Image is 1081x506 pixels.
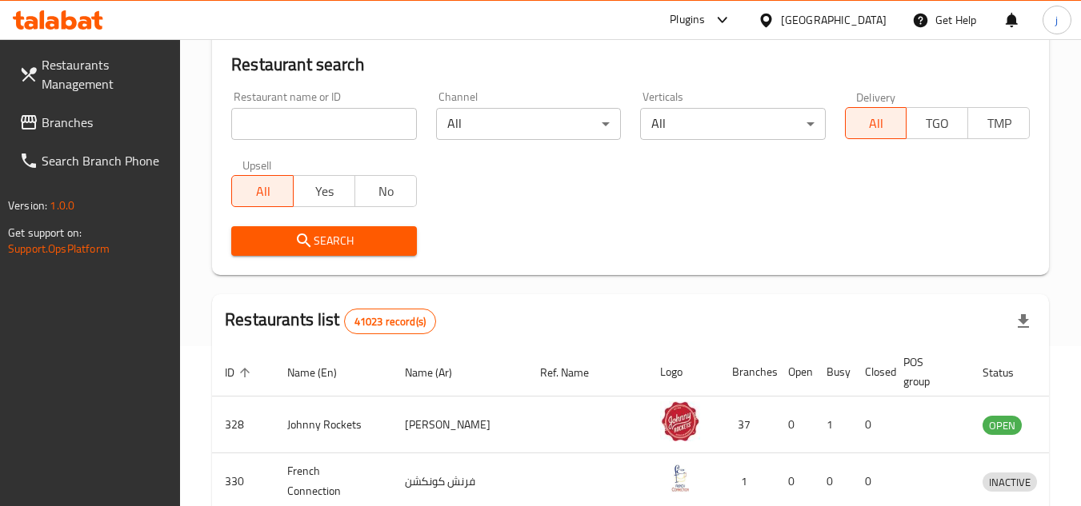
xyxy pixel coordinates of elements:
[852,112,901,135] span: All
[781,11,887,29] div: [GEOGRAPHIC_DATA]
[1055,11,1058,29] span: j
[856,91,896,102] label: Delivery
[852,348,891,396] th: Closed
[345,314,435,329] span: 41023 record(s)
[983,363,1035,382] span: Status
[287,363,358,382] span: Name (En)
[1004,302,1043,341] div: Export file
[775,348,814,396] th: Open
[6,46,181,103] a: Restaurants Management
[967,107,1030,139] button: TMP
[647,348,719,396] th: Logo
[983,416,1022,435] span: OPEN
[362,180,410,203] span: No
[293,175,355,207] button: Yes
[238,180,287,203] span: All
[814,348,852,396] th: Busy
[231,53,1030,77] h2: Restaurant search
[8,238,110,259] a: Support.OpsPlatform
[274,396,392,453] td: Johnny Rockets
[436,108,621,140] div: All
[983,473,1037,492] span: INACTIVE
[906,107,968,139] button: TGO
[225,308,436,334] h2: Restaurants list
[660,401,700,441] img: Johnny Rockets
[392,396,527,453] td: [PERSON_NAME]
[231,175,294,207] button: All
[845,107,907,139] button: All
[42,55,168,94] span: Restaurants Management
[6,103,181,141] a: Branches
[300,180,349,203] span: Yes
[6,141,181,180] a: Search Branch Phone
[913,112,962,135] span: TGO
[903,353,951,391] span: POS group
[775,396,814,453] td: 0
[354,175,417,207] button: No
[244,231,403,251] span: Search
[983,472,1037,492] div: INACTIVE
[212,396,274,453] td: 328
[814,396,852,453] td: 1
[975,112,1023,135] span: TMP
[8,222,82,243] span: Get support on:
[242,159,272,170] label: Upsell
[640,108,825,140] div: All
[852,396,891,453] td: 0
[983,416,1022,435] div: OPEN
[225,363,255,382] span: ID
[50,195,74,216] span: 1.0.0
[405,363,473,382] span: Name (Ar)
[231,108,416,140] input: Search for restaurant name or ID..
[660,458,700,498] img: French Connection
[8,195,47,216] span: Version:
[719,396,775,453] td: 37
[719,348,775,396] th: Branches
[231,226,416,256] button: Search
[670,10,705,30] div: Plugins
[42,151,168,170] span: Search Branch Phone
[42,113,168,132] span: Branches
[540,363,610,382] span: Ref. Name
[344,309,436,334] div: Total records count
